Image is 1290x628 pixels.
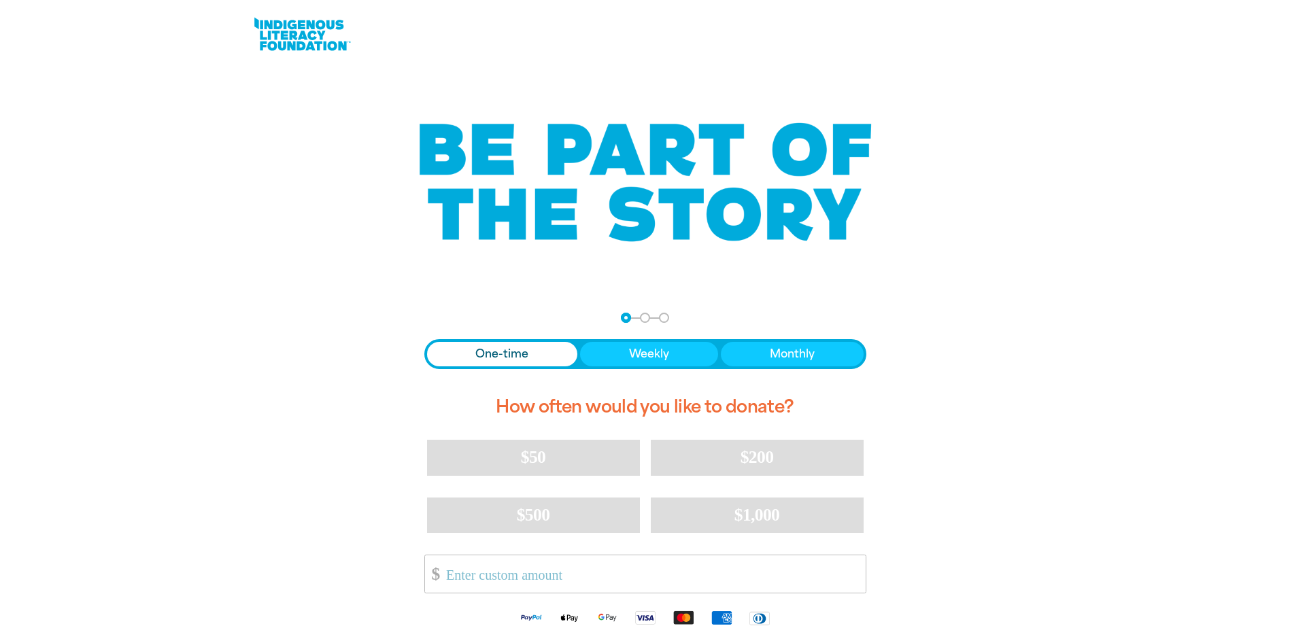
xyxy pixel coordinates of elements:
[475,346,528,362] span: One-time
[621,313,631,323] button: Navigate to step 1 of 3 to enter your donation amount
[521,447,545,467] span: $50
[588,610,626,625] img: Google Pay logo
[734,505,780,525] span: $1,000
[425,559,440,589] span: $
[424,339,866,369] div: Donation frequency
[427,440,640,475] button: $50
[651,440,864,475] button: $200
[664,610,702,625] img: Mastercard logo
[427,342,578,366] button: One-time
[702,610,741,625] img: American Express logo
[659,313,669,323] button: Navigate to step 3 of 3 to enter your payment details
[770,346,815,362] span: Monthly
[424,385,866,429] h2: How often would you like to donate?
[550,610,588,625] img: Apple Pay logo
[741,610,779,626] img: Diners Club logo
[512,610,550,625] img: Paypal logo
[517,505,550,525] span: $500
[651,498,864,533] button: $1,000
[427,498,640,533] button: $500
[741,447,774,467] span: $200
[721,342,864,366] button: Monthly
[580,342,718,366] button: Weekly
[407,96,883,269] img: Be part of the story
[437,555,865,593] input: Enter custom amount
[626,610,664,625] img: Visa logo
[629,346,669,362] span: Weekly
[640,313,650,323] button: Navigate to step 2 of 3 to enter your details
